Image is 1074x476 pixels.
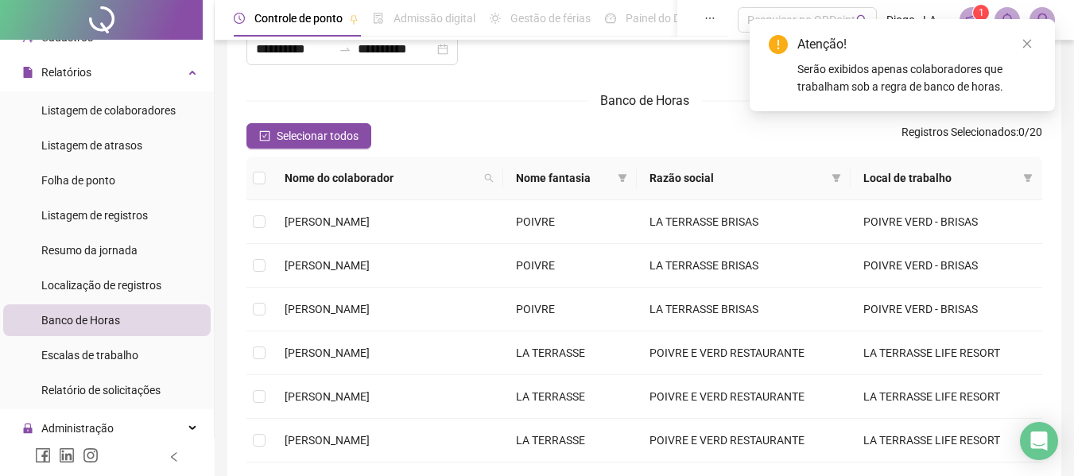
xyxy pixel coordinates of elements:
span: to [339,43,351,56]
td: LA TERRASSE BRISAS [637,200,851,244]
span: Nome fantasia [516,169,611,187]
td: LA TERRASSE LIFE RESORT [851,375,1042,419]
span: Relatório de solicitações [41,384,161,397]
span: sun [490,13,501,24]
span: check-square [259,130,270,141]
span: Administração [41,422,114,435]
td: POIVRE [503,244,637,288]
button: Selecionar todos [246,123,371,149]
span: notification [965,13,979,27]
span: [PERSON_NAME] [285,303,370,315]
span: [PERSON_NAME] [285,390,370,403]
span: [PERSON_NAME] [285,346,370,359]
span: Local de trabalho [863,169,1017,187]
span: file [22,67,33,78]
span: Listagem de colaboradores [41,104,176,117]
div: Serão exibidos apenas colaboradores que trabalham sob a regra de banco de horas. [797,60,1036,95]
span: search [484,173,494,183]
div: Atenção! [797,35,1036,54]
span: search [481,166,497,190]
td: LA TERRASSE LIFE RESORT [851,419,1042,462]
span: : 0 / 20 [901,123,1042,149]
span: Escalas de trabalho [41,349,138,362]
td: POIVRE E VERD RESTAURANTE [637,331,851,375]
span: filter [828,166,844,190]
span: filter [832,173,841,183]
span: left [169,451,180,462]
span: Resumo da jornada [41,244,138,257]
td: POIVRE [503,288,637,331]
span: [PERSON_NAME] [285,259,370,272]
span: Razão social [649,169,825,187]
td: POIVRE [503,200,637,244]
span: clock-circle [234,13,245,24]
span: [PERSON_NAME] [285,434,370,447]
span: Controle de ponto [254,12,343,25]
span: Localização de registros [41,279,161,292]
span: Folha de ponto [41,174,115,187]
td: POIVRE VERD - BRISAS [851,200,1042,244]
span: filter [618,173,627,183]
span: search [856,14,868,26]
span: lock [22,423,33,434]
span: pushpin [349,14,359,24]
span: Listagem de registros [41,209,148,222]
span: Banco de Horas [600,93,689,108]
td: POIVRE E VERD RESTAURANTE [637,419,851,462]
td: LA TERRASSE BRISAS [637,288,851,331]
span: filter [615,166,630,190]
span: dashboard [605,13,616,24]
span: file-done [373,13,384,24]
span: instagram [83,447,99,463]
img: 77891 [1030,8,1054,32]
span: Nome do colaborador [285,169,478,187]
span: Gestão de férias [510,12,591,25]
span: Relatórios [41,66,91,79]
td: POIVRE VERD - BRISAS [851,244,1042,288]
span: Diogo - LA TERRASSE [886,11,950,29]
span: filter [1020,166,1036,190]
span: Banco de Horas [41,314,120,327]
div: Open Intercom Messenger [1020,422,1058,460]
span: 1 [979,7,984,18]
span: bell [1000,13,1014,27]
span: exclamation-circle [769,35,788,54]
span: close [1022,38,1033,49]
span: Painel do DP [626,12,688,25]
span: facebook [35,447,51,463]
td: LA TERRASSE LIFE RESORT [851,331,1042,375]
td: LA TERRASSE [503,331,637,375]
td: LA TERRASSE [503,419,637,462]
td: POIVRE VERD - BRISAS [851,288,1042,331]
span: Selecionar todos [277,127,359,145]
span: Listagem de atrasos [41,139,142,152]
a: Close [1018,35,1036,52]
td: POIVRE E VERD RESTAURANTE [637,375,851,419]
span: swap-right [339,43,351,56]
sup: 1 [973,5,989,21]
span: Registros Selecionados [901,126,1016,138]
td: LA TERRASSE [503,375,637,419]
span: linkedin [59,447,75,463]
td: LA TERRASSE BRISAS [637,244,851,288]
span: [PERSON_NAME] [285,215,370,228]
span: ellipsis [704,13,715,24]
span: Admissão digital [394,12,475,25]
span: filter [1023,173,1033,183]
